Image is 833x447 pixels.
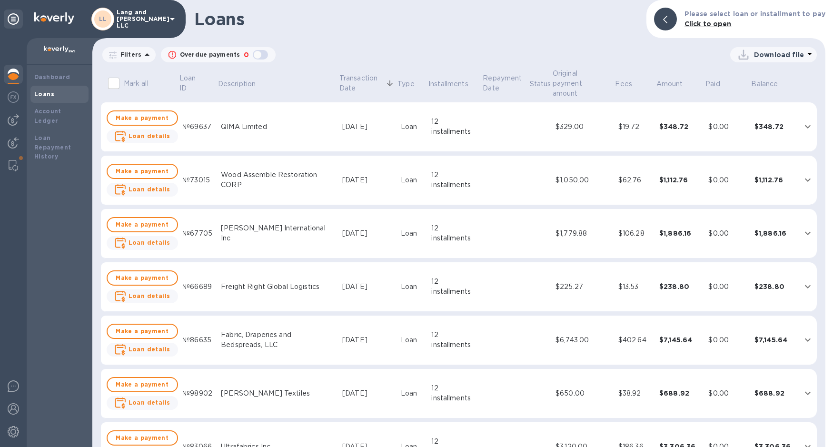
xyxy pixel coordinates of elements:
[553,69,614,99] span: Original payment amount
[659,122,701,131] div: $348.72
[107,430,178,446] button: Make a payment
[8,91,19,103] img: Foreign exchange
[401,335,424,345] div: Loan
[401,122,424,132] div: Loan
[218,79,268,89] span: Description
[34,73,70,80] b: Dashboard
[659,228,701,238] div: $1,886.16
[34,108,61,124] b: Account Ledger
[431,330,478,350] div: 12 installments
[659,388,701,398] div: $688.92
[244,50,249,60] p: 0
[342,175,393,185] div: [DATE]
[339,73,396,93] span: Transaction Date
[115,272,169,284] span: Make a payment
[342,282,393,292] div: [DATE]
[401,175,424,185] div: Loan
[182,282,213,292] div: №66689
[115,326,169,337] span: Make a payment
[107,377,178,392] button: Make a payment
[34,134,71,160] b: Loan Repayment History
[618,335,652,345] div: $402.64
[339,73,384,93] p: Transaction Date
[218,79,256,89] p: Description
[34,12,74,24] img: Logo
[221,282,335,292] div: Freight Right Global Logistics
[659,335,701,345] div: $7,145.64
[555,228,611,238] div: $1,779.88
[530,79,551,89] p: Status
[708,175,746,185] div: $0.00
[129,292,170,299] b: Loan details
[431,277,478,297] div: 12 installments
[117,9,164,29] p: Lang and [PERSON_NAME] LLC
[117,50,141,59] p: Filters
[431,383,478,403] div: 12 installments
[115,219,169,230] span: Make a payment
[618,388,652,398] div: $38.92
[124,79,149,89] p: Mark all
[801,279,815,294] button: expand row
[401,282,424,292] div: Loan
[107,164,178,179] button: Make a payment
[618,282,652,292] div: $13.53
[708,228,746,238] div: $0.00
[129,239,170,246] b: Loan details
[708,122,746,132] div: $0.00
[179,73,217,93] span: Loan ID
[483,73,528,93] p: Repayment Date
[618,175,652,185] div: $62.76
[431,170,478,190] div: 12 installments
[555,335,611,345] div: $6,743.00
[555,122,611,132] div: $329.00
[431,223,478,243] div: 12 installments
[221,330,335,350] div: Fabric, Draperies and Bedspreads, LLC
[342,335,393,345] div: [DATE]
[751,79,790,89] span: Balance
[615,79,645,89] span: Fees
[221,122,335,132] div: QIMA Limited
[180,50,240,59] p: Overdue payments
[555,388,611,398] div: $650.00
[115,166,169,177] span: Make a payment
[618,122,652,132] div: $19.72
[555,175,611,185] div: $1,050.00
[615,79,632,89] p: Fees
[182,175,213,185] div: №73015
[708,335,746,345] div: $0.00
[99,15,107,22] b: LL
[397,79,415,89] p: Type
[754,122,796,131] div: $348.72
[107,324,178,339] button: Make a payment
[342,388,393,398] div: [DATE]
[115,432,169,444] span: Make a payment
[801,119,815,134] button: expand row
[801,226,815,240] button: expand row
[182,388,213,398] div: №98902
[801,173,815,187] button: expand row
[401,388,424,398] div: Loan
[754,50,804,60] p: Download file
[705,79,733,89] span: Paid
[708,388,746,398] div: $0.00
[659,175,701,185] div: $1,112.76
[754,335,796,345] div: $7,145.64
[618,228,652,238] div: $106.28
[221,223,335,243] div: [PERSON_NAME] International Inc
[34,90,54,98] b: Loans
[182,122,213,132] div: №69637
[656,79,683,89] p: Amount
[555,282,611,292] div: $225.27
[182,335,213,345] div: №86635
[107,217,178,232] button: Make a payment
[656,79,695,89] span: Amount
[221,388,335,398] div: [PERSON_NAME] Textiles
[107,396,178,410] button: Loan details
[107,183,178,197] button: Loan details
[428,79,468,89] p: Installments
[751,79,778,89] p: Balance
[221,170,335,190] div: Wood Assemble Restoration CORP
[659,282,701,291] div: $238.80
